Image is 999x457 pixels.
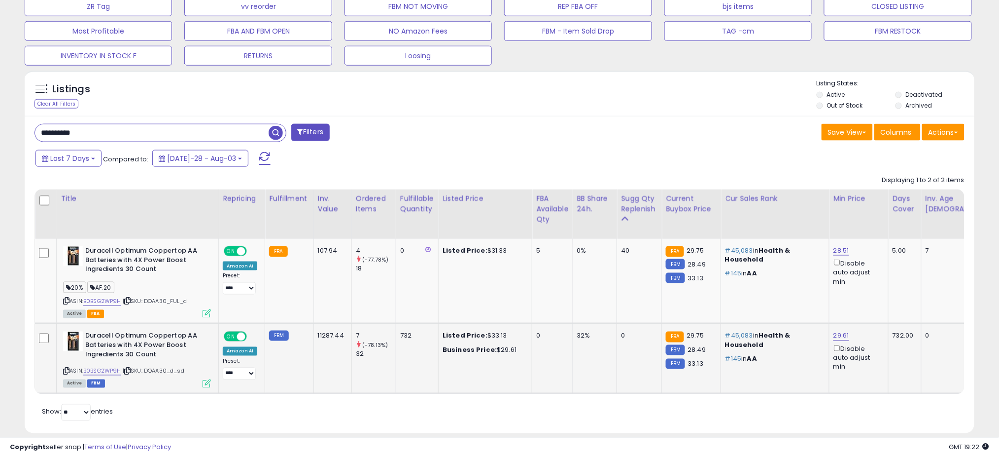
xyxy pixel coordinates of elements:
img: 41A2X25l8-L._SL40_.jpg [63,246,83,266]
b: Duracell Optimum Coppertop AA Batteries with 4X Power Boost Ingredients 30 Count [85,332,205,362]
b: Business Price: [443,345,497,355]
span: FBA [87,310,104,318]
span: OFF [245,247,261,256]
div: 0 [400,246,431,255]
small: FBM [269,331,288,341]
div: 732.00 [893,332,914,341]
div: 32% [577,332,609,341]
a: Terms of Use [84,442,126,452]
a: 28.51 [833,246,849,256]
small: FBA [269,246,287,257]
label: Archived [905,101,932,110]
small: FBM [666,259,685,269]
span: AF.20 [87,282,114,293]
small: (-78.13%) [362,342,388,349]
div: 5 [536,246,565,255]
label: Out of Stock [827,101,863,110]
span: 28.49 [688,260,706,269]
a: Privacy Policy [128,442,171,452]
div: $31.33 [443,246,524,255]
span: #145 [725,354,742,364]
a: B0BSG2WP9H [83,298,121,306]
span: OFF [245,333,261,341]
div: Amazon AI [223,262,257,270]
button: Columns [874,124,921,141]
div: 0 [536,332,565,341]
button: Loosing [344,46,492,66]
span: 33.13 [688,359,703,369]
div: 107.94 [318,246,344,255]
span: 33.13 [688,273,703,283]
span: Last 7 Days [50,153,89,163]
span: ON [225,333,237,341]
span: AA [747,354,757,364]
div: 18 [356,264,396,273]
div: Days Cover [893,193,917,214]
a: 29.61 [833,331,849,341]
div: Disable auto adjust min [833,343,881,372]
span: All listings currently available for purchase on Amazon [63,380,86,388]
div: Listed Price [443,193,528,204]
button: Actions [922,124,965,141]
button: FBM - Item Sold Drop [504,21,652,41]
span: [DATE]-28 - Aug-03 [167,153,236,163]
button: Most Profitable [25,21,172,41]
p: in [725,269,822,278]
div: $33.13 [443,332,524,341]
div: seller snap | | [10,443,171,452]
span: FBM [87,380,105,388]
span: #45,083 [725,246,753,255]
button: TAG -cm [664,21,812,41]
h5: Listings [52,82,90,96]
div: Preset: [223,358,257,381]
div: Cur Sales Rank [725,193,825,204]
span: Health & Household [725,331,791,349]
button: Filters [291,124,330,141]
small: FBM [666,273,685,283]
button: NO Amazon Fees [344,21,492,41]
p: in [725,355,822,364]
div: 7 [356,332,396,341]
button: FBA AND FBM OPEN [184,21,332,41]
span: | SKU: DOAA30_d_sd [123,367,184,375]
div: BB Share 24h. [577,193,613,214]
span: All listings currently available for purchase on Amazon [63,310,86,318]
span: #45,083 [725,331,753,341]
b: Listed Price: [443,246,487,255]
span: Show: entries [42,407,113,417]
div: 4 [356,246,396,255]
div: Ordered Items [356,193,392,214]
div: 0 [621,332,654,341]
p: Listing States: [817,79,974,88]
div: ASIN: [63,332,211,386]
div: 32 [356,350,396,359]
small: FBA [666,332,684,343]
span: AA [747,268,757,278]
span: Health & Household [725,246,791,264]
div: Fulfillable Quantity [400,193,434,214]
div: 11287.44 [318,332,344,341]
label: Active [827,90,845,99]
p: in [725,332,822,349]
span: 20% [63,282,86,293]
span: #145 [725,268,742,278]
div: 5.00 [893,246,914,255]
div: Clear All Filters [34,99,78,109]
div: Preset: [223,272,257,295]
small: (-77.78%) [362,256,388,264]
div: ASIN: [63,246,211,317]
div: 40 [621,246,654,255]
small: FBM [666,345,685,355]
strong: Copyright [10,442,46,452]
div: Min Price [833,193,884,204]
span: 28.49 [688,345,706,355]
span: ON [225,247,237,256]
button: RETURNS [184,46,332,66]
label: Deactivated [905,90,942,99]
p: in [725,246,822,264]
div: 0% [577,246,609,255]
span: Columns [881,127,912,137]
div: Title [61,193,214,204]
button: [DATE]-28 - Aug-03 [152,150,248,167]
div: Fulfillment [269,193,309,204]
